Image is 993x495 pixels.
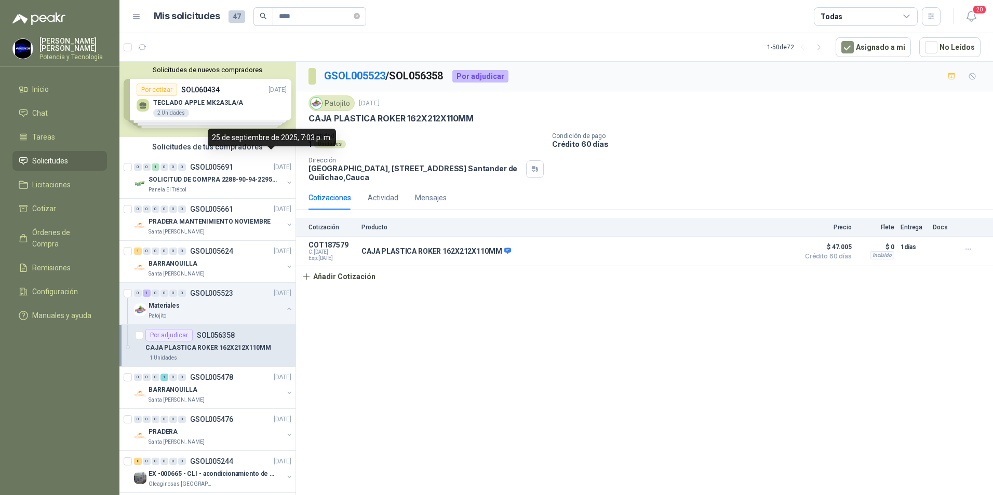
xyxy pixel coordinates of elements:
div: Por adjudicar [452,70,508,82]
img: Company Logo [134,219,146,232]
p: [DATE] [359,99,380,108]
p: Materiales [149,301,180,311]
div: 0 [169,374,177,381]
img: Company Logo [134,388,146,400]
img: Company Logo [134,262,146,274]
div: 0 [178,247,186,255]
p: [DATE] [274,246,291,256]
p: Oleaginosas [GEOGRAPHIC_DATA][PERSON_NAME] [149,480,214,488]
p: Precio [800,224,852,231]
span: Solicitudes [32,155,68,167]
div: 0 [178,374,186,381]
div: Cotizaciones [308,192,351,203]
a: Manuales y ayuda [12,306,107,325]
p: 1 días [901,241,927,253]
p: Santa [PERSON_NAME] [149,396,205,404]
a: Por adjudicarSOL056358CAJA PLASTICA ROKER 162X212X110MM1 Unidades [119,325,296,367]
span: Tareas [32,131,55,143]
p: Santa [PERSON_NAME] [149,228,205,236]
p: GSOL005523 [190,290,233,297]
a: Tareas [12,127,107,147]
img: Company Logo [13,39,33,59]
p: GSOL005624 [190,247,233,255]
div: 0 [143,374,151,381]
p: Patojito [149,312,166,320]
div: 1 - 50 de 72 [767,39,827,56]
div: 0 [178,458,186,465]
button: Solicitudes de nuevos compradores [124,66,291,74]
p: Dirección [308,157,522,164]
a: Remisiones [12,258,107,278]
p: BARRANQUILLA [149,385,197,395]
a: Solicitudes [12,151,107,171]
a: Inicio [12,79,107,99]
p: Cantidad [308,132,544,140]
img: Company Logo [134,177,146,190]
div: 25 de septiembre de 2025, 7:03 p. m. [208,129,336,146]
a: GSOL005523 [324,70,385,82]
div: 0 [134,205,142,213]
p: Docs [933,224,954,231]
p: GSOL005661 [190,205,233,213]
p: [PERSON_NAME] [PERSON_NAME] [39,37,107,52]
img: Company Logo [134,472,146,484]
div: 0 [169,247,177,255]
div: 1 [143,290,151,297]
a: Órdenes de Compra [12,223,107,254]
p: [DATE] [274,162,291,172]
div: 0 [160,290,168,297]
p: PRADERA [149,427,178,437]
div: 1 Unidades [145,354,181,362]
span: Remisiones [32,262,71,273]
p: COT187579 [308,241,355,249]
p: CAJA PLASTICA ROKER 162X212X110MM [145,343,271,353]
p: Entrega [901,224,927,231]
span: search [260,12,267,20]
div: 0 [160,247,168,255]
p: PRADERA MANTENIMIENTO NOVIEMBRE [149,217,271,227]
p: GSOL005476 [190,416,233,423]
div: Actividad [368,192,398,203]
div: 8 [134,458,142,465]
p: [GEOGRAPHIC_DATA], [STREET_ADDRESS] Santander de Quilichao , Cauca [308,164,522,182]
button: 20 [962,7,981,26]
span: close-circle [354,13,360,19]
p: Crédito 60 días [552,140,989,148]
span: 47 [229,10,245,23]
div: 0 [143,416,151,423]
div: 0 [178,416,186,423]
p: [DATE] [274,373,291,382]
div: 0 [169,163,177,171]
div: 1 [152,163,159,171]
div: 0 [178,163,186,171]
div: 0 [178,290,186,297]
div: 0 [134,416,142,423]
div: 0 [152,458,159,465]
div: Por adjudicar [145,329,193,341]
p: Santa [PERSON_NAME] [149,270,205,278]
p: [DATE] [274,288,291,298]
p: EX -000665 - CLI - acondicionamiento de caja para [149,469,278,479]
img: Company Logo [134,304,146,316]
p: CAJA PLASTICA ROKER 162X212X110MM [361,247,511,256]
img: Company Logo [134,430,146,442]
div: 0 [143,163,151,171]
a: 0 0 1 0 0 0 GSOL005691[DATE] Company LogoSOLICITUD DE COMPRA 2288-90-94-2295-96-2301-02-04Panela ... [134,161,293,194]
div: 0 [143,247,151,255]
div: 0 [134,290,142,297]
p: Producto [361,224,794,231]
p: SOLICITUD DE COMPRA 2288-90-94-2295-96-2301-02-04 [149,175,278,185]
p: GSOL005478 [190,374,233,381]
span: Chat [32,107,48,119]
a: 0 0 0 0 0 0 GSOL005476[DATE] Company LogoPRADERASanta [PERSON_NAME] [134,413,293,446]
a: 0 1 0 0 0 0 GSOL005523[DATE] Company LogoMaterialesPatojito [134,287,293,320]
a: Chat [12,103,107,123]
p: [DATE] [274,415,291,424]
a: Licitaciones [12,175,107,195]
p: SOL056358 [197,332,235,339]
div: 0 [152,290,159,297]
span: $ 47.005 [800,241,852,253]
div: 0 [152,205,159,213]
div: 0 [160,205,168,213]
div: Patojito [308,95,355,111]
